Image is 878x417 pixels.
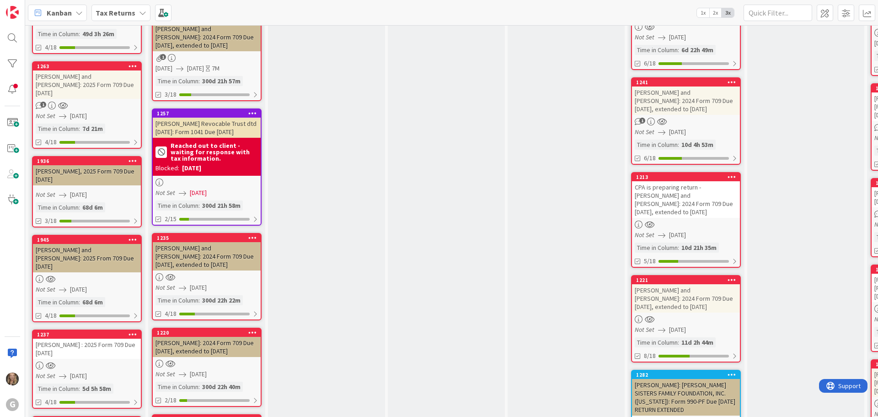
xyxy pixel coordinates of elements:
span: 2x [709,8,722,17]
span: 1 [40,102,46,108]
span: [DATE] [190,369,207,379]
div: 1282 [636,372,740,378]
span: 2/18 [165,395,177,405]
div: 49d 3h 26m [80,29,117,39]
div: 1235[PERSON_NAME] and [PERSON_NAME]: 2024 Form 709 Due [DATE], extended to [DATE] [153,234,261,271]
i: Not Set [635,33,654,41]
div: CPA is preparing return - [PERSON_NAME] and [PERSON_NAME]: 2024 Form 709 Due [DATE], extended to ... [632,181,740,218]
span: [DATE] [190,188,207,198]
span: [DATE] [70,111,87,121]
span: 4/18 [45,137,57,147]
span: : [678,140,679,150]
span: : [678,337,679,347]
div: [PERSON_NAME]: [PERSON_NAME] SISTERS FAMILY FOUNDATION, INC. ([US_STATE]): Form 990-PF Due [DATE]... [632,379,740,416]
div: 1237[PERSON_NAME] : 2025 Form 709 Due [DATE] [33,330,141,359]
div: 1241 [632,78,740,87]
i: Not Set [155,189,175,197]
div: 1282[PERSON_NAME]: [PERSON_NAME] SISTERS FAMILY FOUNDATION, INC. ([US_STATE]): Form 990-PF Due [D... [632,371,740,416]
div: 1257 [153,109,261,118]
div: Time in Column [635,45,678,55]
div: Time in Column [635,140,678,150]
div: 1213 [636,174,740,180]
div: 1936 [33,157,141,165]
div: [PERSON_NAME] Revocable Trust dtd [DATE]: Form 1041 Due [DATE] [153,118,261,138]
div: Time in Column [36,384,79,394]
i: Not Set [155,370,175,378]
div: 1220[PERSON_NAME]: 2024 Form 709 Due [DATE], extended to [DATE] [153,329,261,357]
div: 10d 4h 53m [679,140,716,150]
span: : [198,382,200,392]
span: [DATE] [70,285,87,294]
div: 300d 22h 22m [200,295,243,305]
div: Time in Column [36,297,79,307]
div: [PERSON_NAME]: 2024 Form 709 Due [DATE], extended to [DATE] [153,337,261,357]
div: Time in Column [155,382,198,392]
i: Not Set [635,325,654,334]
div: Time in Column [635,243,678,253]
div: [PERSON_NAME] and [PERSON_NAME]: 2025 Form 709 Due [DATE] [33,70,141,99]
i: Not Set [635,231,654,239]
div: 1257[PERSON_NAME] Revocable Trust dtd [DATE]: Form 1041 Due [DATE] [153,109,261,138]
div: Blocked: [155,163,179,173]
div: Time in Column [36,202,79,212]
div: 1945[PERSON_NAME] and [PERSON_NAME]: 2025 From 709 Due [DATE] [33,236,141,272]
span: 3/18 [165,90,177,99]
div: G [6,398,19,411]
div: 7M [212,64,219,73]
div: 1257 [157,110,261,117]
div: 68d 6m [80,297,105,307]
div: 1263 [33,62,141,70]
div: 1235 [153,234,261,242]
div: Time in Column [155,295,198,305]
div: [DATE] [182,163,201,173]
i: Not Set [36,190,55,199]
span: 4/18 [45,311,57,320]
div: 6d 22h 49m [679,45,716,55]
span: 6/18 [644,153,656,163]
div: 300d 21h 57m [200,76,243,86]
div: 1936[PERSON_NAME], 2025 Form 709 Due [DATE] [33,157,141,185]
span: 4/18 [45,43,57,52]
span: : [79,384,80,394]
i: Not Set [36,372,55,380]
i: Not Set [36,285,55,293]
div: [PERSON_NAME] and [PERSON_NAME]: 2024 Form 709 Due [DATE], extended to [DATE] [153,242,261,271]
img: Visit kanbanzone.com [6,6,19,19]
div: Time in Column [155,76,198,86]
div: 1220 [157,330,261,336]
div: Time in Column [36,124,79,134]
span: Kanban [47,7,72,18]
div: 1241 [636,79,740,86]
div: 1221 [636,277,740,283]
div: 1213 [632,173,740,181]
div: [PERSON_NAME] and [PERSON_NAME]: 2024 Form 709 Due [DATE], extended to [DATE] [153,15,261,51]
div: 68d 6m [80,202,105,212]
input: Quick Filter... [744,5,812,21]
div: [PERSON_NAME] and [PERSON_NAME]: 2024 Form 709 Due [DATE], extended to [DATE] [632,87,740,115]
div: 1263[PERSON_NAME] and [PERSON_NAME]: 2025 Form 709 Due [DATE] [33,62,141,99]
span: 8/18 [644,351,656,361]
span: 1x [697,8,709,17]
span: : [198,295,200,305]
div: 1263 [37,63,141,70]
span: [DATE] [190,283,207,292]
span: : [678,243,679,253]
span: 3x [722,8,734,17]
img: BS [6,373,19,385]
span: Support [19,1,42,12]
div: 1282 [632,371,740,379]
span: [DATE] [669,325,686,335]
div: [PERSON_NAME] and [PERSON_NAME]: 2024 Form 709 Due [DATE], extended to [DATE] [153,23,261,51]
b: Reached out to client - waiting for response with tax information. [171,142,258,162]
div: Time in Column [635,337,678,347]
div: [PERSON_NAME], 2025 Form 709 Due [DATE] [33,165,141,185]
div: 11d 2h 44m [679,337,716,347]
div: 5d 5h 58m [80,384,113,394]
span: [DATE] [669,127,686,137]
div: 1237 [37,331,141,338]
span: [DATE] [155,64,172,73]
div: 10d 21h 35m [679,243,719,253]
div: 1235 [157,235,261,241]
i: Not Set [155,283,175,292]
b: Tax Returns [96,8,135,17]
